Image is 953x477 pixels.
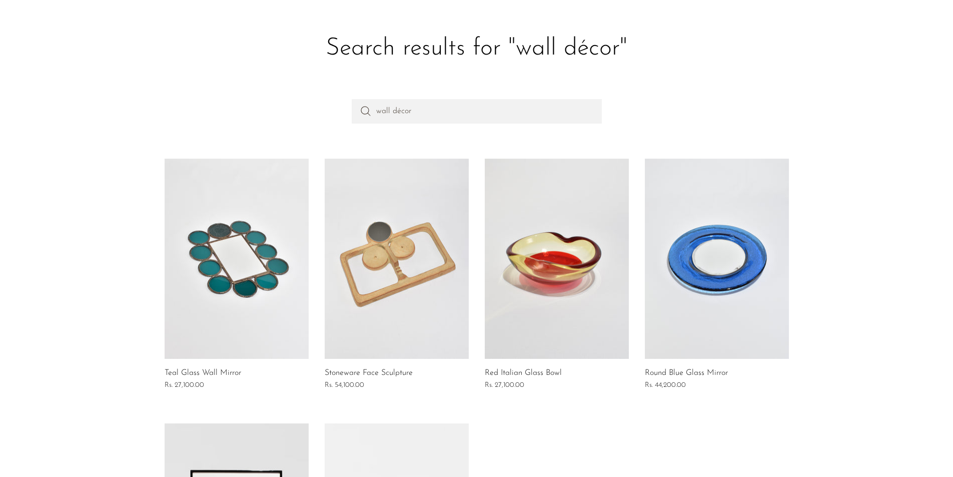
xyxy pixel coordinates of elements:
a: Teal Glass Wall Mirror [165,369,241,378]
a: Red Italian Glass Bowl [485,369,562,378]
span: Rs. 44,200.00 [645,381,686,389]
h1: Search results for "wall décor" [173,33,781,64]
span: Rs. 54,100.00 [325,381,364,389]
a: Round Blue Glass Mirror [645,369,728,378]
input: Perform a search [352,99,602,123]
span: Rs. 27,100.00 [485,381,524,389]
span: Rs. 27,100.00 [165,381,204,389]
a: Stoneware Face Sculpture [325,369,413,378]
